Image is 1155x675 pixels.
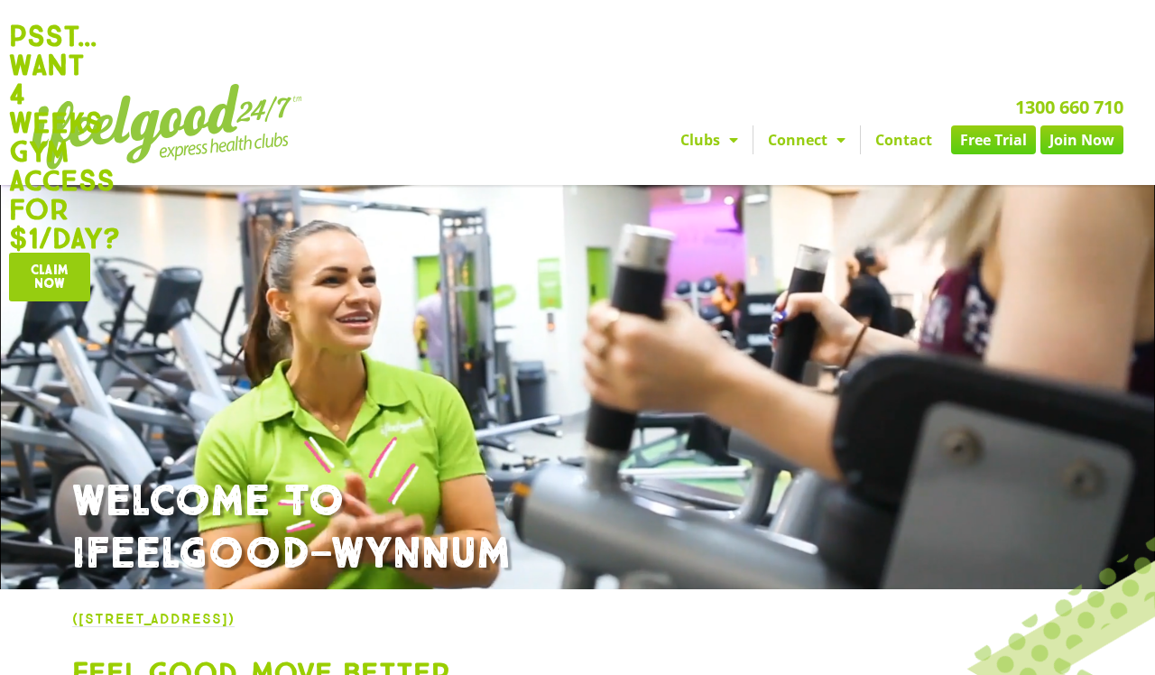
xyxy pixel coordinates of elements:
[951,125,1036,154] a: Free Trial
[1015,95,1123,119] a: 1300 660 710
[72,610,235,627] a: ([STREET_ADDRESS])
[666,125,753,154] a: Clubs
[861,125,947,154] a: Contact
[72,476,1083,580] h1: WELCOME TO IFEELGOOD—WYNNUM
[753,125,860,154] a: Connect
[9,253,90,301] a: Claim now
[1040,125,1123,154] a: Join Now
[31,264,69,291] span: Claim now
[420,125,1124,154] nav: Menu
[9,22,81,253] h2: Psst... Want 4 weeks gym access for $1/day?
